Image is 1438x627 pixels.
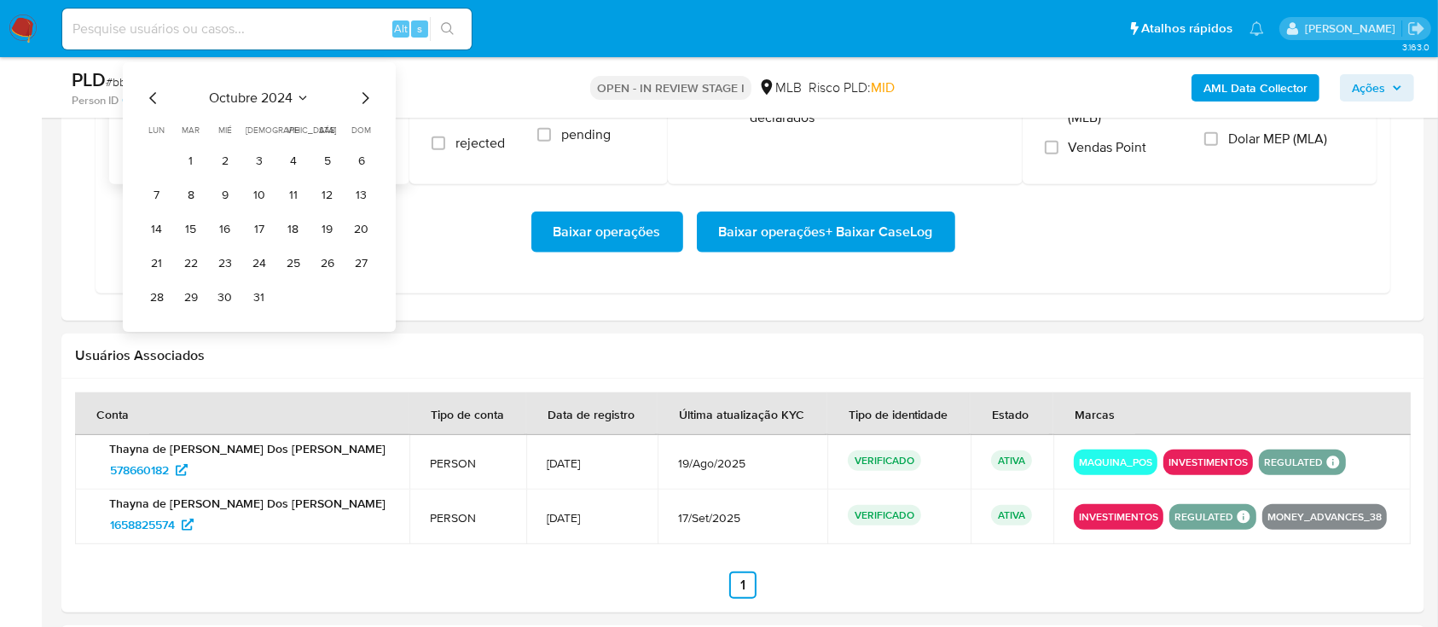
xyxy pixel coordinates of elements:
[1141,20,1232,38] span: Atalhos rápidos
[75,347,1411,364] h2: Usuários Associados
[62,18,472,40] input: Pesquise usuários ou casos...
[1250,21,1264,36] a: Notificações
[1402,40,1429,54] span: 3.163.0
[590,76,751,100] p: OPEN - IN REVIEW STAGE I
[1305,20,1401,37] p: vinicius.santiago@mercadolivre.com
[871,78,895,97] span: MID
[809,78,895,97] span: Risco PLD:
[417,20,422,37] span: s
[72,66,106,93] b: PLD
[758,78,802,97] div: MLB
[1340,74,1414,102] button: Ações
[1352,74,1385,102] span: Ações
[72,93,119,108] b: Person ID
[1192,74,1319,102] button: AML Data Collector
[1407,20,1425,38] a: Sair
[106,73,267,90] span: # bbnPCrcpgZmvXtro1OOVxyJJ
[430,17,465,41] button: search-icon
[122,93,314,108] a: 0a19f747f50d00191f7d1e26cd590757
[394,20,408,37] span: Alt
[1203,74,1308,102] b: AML Data Collector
